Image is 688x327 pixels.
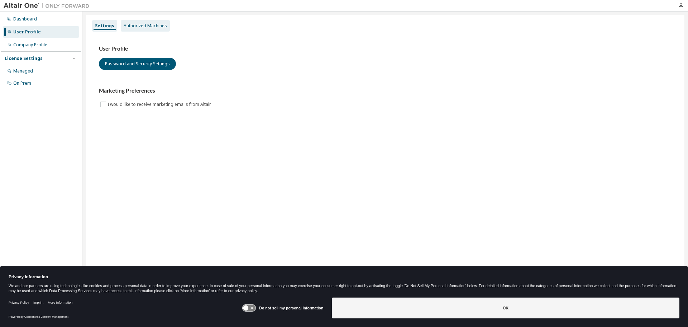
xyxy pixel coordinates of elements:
h3: Marketing Preferences [99,87,672,94]
div: Company Profile [13,42,47,48]
div: Managed [13,68,33,74]
h3: User Profile [99,45,672,52]
div: Authorized Machines [124,23,167,29]
div: User Profile [13,29,41,35]
img: Altair One [4,2,93,9]
button: Password and Security Settings [99,58,176,70]
div: On Prem [13,80,31,86]
div: Dashboard [13,16,37,22]
div: License Settings [5,56,43,61]
label: I would like to receive marketing emails from Altair [107,100,212,109]
div: Settings [95,23,114,29]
